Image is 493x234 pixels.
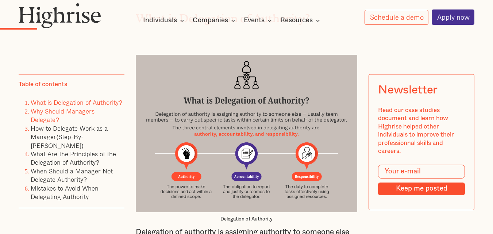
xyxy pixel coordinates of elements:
[244,16,265,25] div: Events
[432,9,475,25] a: Apply now
[31,166,113,184] a: When Should a Manager Not Delegate Authority?
[378,165,465,179] input: Your e-mail
[31,97,122,107] a: What is Delegation of Authority?
[378,183,465,195] input: Keep me posted
[143,16,177,25] div: Individuals
[280,16,322,25] div: Resources
[280,16,313,25] div: Resources
[19,3,101,28] img: Highrise logo
[378,106,465,156] div: Read our case studies document and learn how Highrise helped other individuals to improve their p...
[378,84,438,97] div: Newsletter
[136,216,357,223] figcaption: Delegation of Authority
[136,55,357,212] img: What is Delegation of Authority
[244,16,274,25] div: Events
[378,165,465,195] form: Modal Form
[31,149,116,167] a: What Are the Principles of the Delegation of Authority?
[31,123,108,150] a: How to Delegate Work as a Manager(Step-By-[PERSON_NAME])
[31,106,95,124] a: Why Should Managers Delegate?
[193,16,238,25] div: Companies
[19,81,67,89] div: Table of contents
[365,10,429,25] a: Schedule a demo
[143,16,186,25] div: Individuals
[193,16,228,25] div: Companies
[31,183,99,202] a: Mistakes to Avoid When Delegating Authority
